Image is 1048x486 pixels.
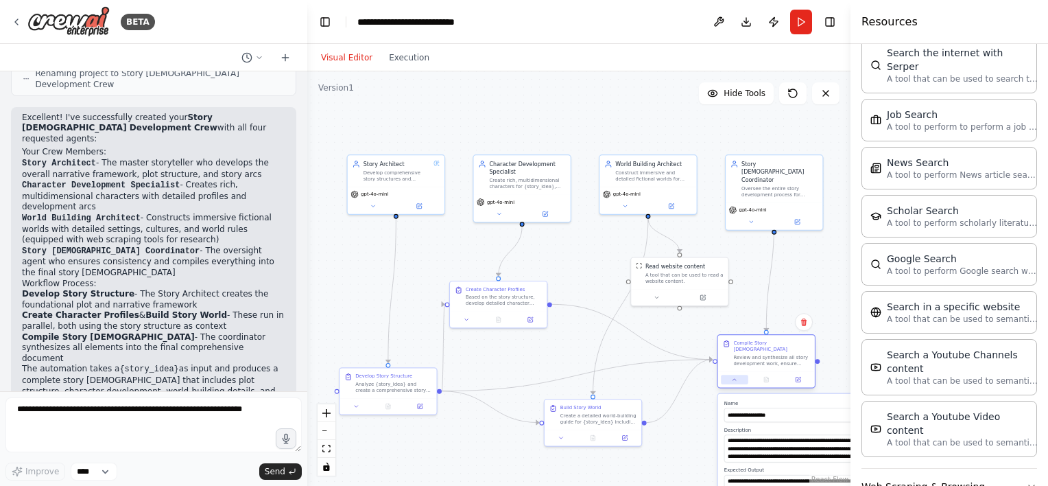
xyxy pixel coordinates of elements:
strong: Compile Story [DEMOGRAPHIC_DATA] [22,332,195,342]
g: Edge from 7a6605d8-b50e-4cb6-bbfa-51dd6bc341f3 to ed6fb423-e9f2-411a-9c8f-50dde709f86b [762,218,778,331]
div: Create a detailed world-building guide for {story_idea} including settings, locations, cultures, ... [560,413,636,425]
button: zoom out [318,422,335,440]
li: - The oversight agent who ensures consistency and compiles everything into the final story [DEMOG... [22,246,285,279]
img: SerplyNewsSearchTool [870,163,881,174]
p: A tool that can be used to semantic search a query from a Youtube Channels content. [887,375,1038,386]
div: Based on the story structure, develop detailed character profiles for all major and supporting ch... [466,294,542,306]
p: A tool to perform to perform a job search in the [GEOGRAPHIC_DATA] with a search_query. [887,121,1038,132]
button: Delete node [795,313,813,331]
div: Scholar Search [887,204,1038,218]
img: Logo [27,6,110,37]
div: ScrapeWebsiteToolRead website contentA tool that can be used to read a website content. [630,257,729,306]
strong: Story [DEMOGRAPHIC_DATA] Development Crew [22,113,217,133]
button: Open in side panel [406,402,433,411]
div: Build Story World [560,404,602,410]
strong: Develop Story Structure [22,289,134,299]
div: World Building ArchitectConstruct immersive and detailed fictional worlds for {story_idea}, devel... [599,154,698,215]
img: SerperDevTool [870,60,881,71]
li: - The master storyteller who develops the overall narrative framework, plot structure, and story ... [22,158,285,180]
span: gpt-4o-mini [739,207,767,213]
img: SerplyWebSearchTool [870,259,881,270]
code: World Building Architect [22,213,141,223]
p: A tool to perform scholarly literature search with a search_query. [887,218,1038,229]
div: Story ArchitectDevelop comprehensive story structures and narrative frameworks for {story_idea}, ... [347,154,446,215]
div: Search the internet with Serper [887,46,1038,73]
label: Description [724,427,868,433]
div: Story Architect [364,160,431,167]
div: News Search [887,156,1038,170]
div: Create rich, multidimensional characters for {story_idea}, developing detailed character profiles... [489,177,565,189]
span: gpt-4o-mini [361,192,388,198]
img: YoutubeVideoSearchTool [870,424,881,435]
div: Create Character Profiles [466,286,525,292]
label: Name [724,400,868,406]
button: No output available [481,315,515,325]
g: Edge from 2d0d6663-85e4-4a7e-bacd-8eb6dc6d50e3 to ed6fb423-e9f2-411a-9c8f-50dde709f86b [647,356,713,426]
div: Version 1 [318,82,354,93]
div: A tool that can be used to read a website content. [645,272,724,284]
g: Edge from 36ac2dd4-b9e7-4722-bf2d-5eefc8224b21 to 86365ff2-463b-4495-971f-751622564fb1 [384,218,400,362]
div: Search a Youtube Channels content [887,348,1038,375]
div: Oversee the entire story development process for {story_idea}, coordinating between all team memb... [741,185,818,198]
g: Edge from 3d9521c7-1e4f-464a-843a-80cc0c56f9b8 to 2d0d6663-85e4-4a7e-bacd-8eb6dc6d50e3 [589,218,652,394]
code: {story_idea} [119,364,178,374]
div: Compile Story [DEMOGRAPHIC_DATA]Review and synthesize all story development work, ensure consiste... [717,336,815,390]
button: Open in side panel [775,217,820,227]
img: WebsiteSearchTool [870,307,881,318]
p: Excellent! I've successfully created your with all four requested agents: [22,113,285,145]
button: No output available [372,402,405,411]
div: Create Character ProfilesBased on the story structure, develop detailed character profiles for al... [449,281,548,328]
h4: Resources [861,14,918,30]
button: No output available [750,375,783,384]
p: A tool that can be used to semantic search a query from a specific URL content. [887,314,1038,325]
span: Renaming project to Story [DEMOGRAPHIC_DATA] Development Crew [35,68,285,90]
li: - The coordinator synthesizes all elements into the final comprehensive document [22,332,285,364]
button: Open in side panel [397,201,442,211]
button: Open in side panel [611,433,638,443]
g: Edge from 86365ff2-463b-4495-971f-751622564fb1 to ed6fb423-e9f2-411a-9c8f-50dde709f86b [442,356,713,395]
button: Visual Editor [313,49,381,66]
a: React Flow attribution [811,476,848,483]
div: Search a Youtube Video content [887,410,1038,437]
div: Analyze {story_idea} and create a comprehensive story structure including main plot outline, thre... [355,381,431,393]
span: gpt-4o-mini [487,199,514,205]
div: Story [DEMOGRAPHIC_DATA] Coordinator [741,160,818,183]
div: React Flow controls [318,404,335,476]
button: Hide right sidebar [820,12,839,32]
img: ScrapeWebsiteTool [636,262,642,268]
div: Search in a specific website [887,300,1038,314]
strong: Build Story World [145,310,227,320]
span: Improve [25,466,59,477]
span: gpt-4o-mini [613,192,641,198]
button: Open in side panel [516,315,543,325]
div: Character Development Specialist [489,160,565,176]
p: A tool to perform Google search with a search_query. [887,266,1038,277]
button: Open in side panel [680,293,725,303]
div: Compile Story [DEMOGRAPHIC_DATA] [734,340,810,352]
li: - The Story Architect creates the foundational plot and narrative framework [22,289,285,310]
p: A tool to perform News article search with a search_query. [887,170,1038,181]
p: The automation takes a as input and produces a complete story [DEMOGRAPHIC_DATA] that includes pl... [22,364,285,407]
button: No output available [576,433,610,443]
g: Edge from 17bd7c1e-e12a-4f6f-ada9-f894824c1935 to ce8bbcd6-53d5-4dc7-a0e3-a90f1748083c [495,227,526,276]
button: Open in side panel [649,201,693,211]
div: Story [DEMOGRAPHIC_DATA] CoordinatorOversee the entire story development process for {story_idea}... [725,154,824,231]
button: Open in side panel [785,375,811,384]
div: Review and synthesize all story development work, ensure consistency across story structure, char... [734,354,810,367]
div: Read website content [645,262,705,270]
button: Improve [5,463,65,481]
div: Job Search [887,108,1038,121]
span: Send [265,466,285,477]
img: SerplyScholarSearchTool [870,211,881,222]
g: Edge from 3d9521c7-1e4f-464a-843a-80cc0c56f9b8 to 71da8548-5838-4f52-8454-e5a5ad258f33 [644,218,683,253]
div: Google Search [887,252,1038,266]
button: Click to speak your automation idea [276,428,296,449]
img: SerplyJobSearchTool [870,115,881,126]
div: Develop Story Structure [355,373,412,379]
code: Character Development Specialist [22,181,180,190]
div: BETA [121,14,155,30]
button: fit view [318,440,335,458]
g: Edge from 86365ff2-463b-4495-971f-751622564fb1 to 2d0d6663-85e4-4a7e-bacd-8eb6dc6d50e3 [442,387,539,426]
button: Switch to previous chat [236,49,269,66]
button: Hide left sidebar [315,12,335,32]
